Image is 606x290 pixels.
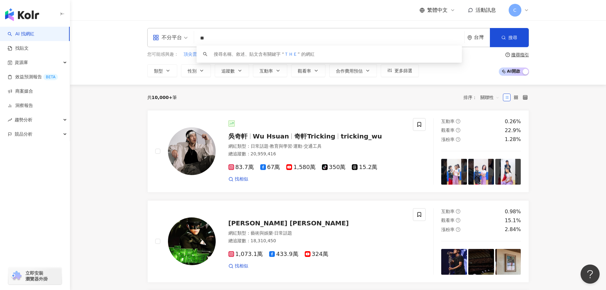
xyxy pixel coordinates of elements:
[228,132,247,140] span: 吳奇軒
[505,226,521,233] div: 2.84%
[286,164,316,171] span: 1,580萬
[292,144,293,149] span: ·
[251,230,273,236] span: 藝術與娛樂
[322,164,345,171] span: 350萬
[235,263,248,269] span: 找相似
[153,34,159,41] span: appstore
[468,159,494,185] img: post-image
[505,217,521,224] div: 15.1%
[268,144,270,149] span: ·
[228,176,248,182] a: 找相似
[183,51,294,58] button: 頂尖雲端智能4-5坪R32一級變頻冷暖2.9KW分離式空調
[490,28,529,47] button: 搜尋
[329,64,377,77] button: 合作費用預估
[153,32,182,43] div: 不分平台
[25,270,48,282] span: 立即安裝 瀏覽器外掛
[441,119,455,124] span: 互動率
[8,103,33,109] a: 洞察報告
[441,227,455,232] span: 漲粉率
[505,127,521,134] div: 22.9%
[394,68,412,73] span: 更多篩選
[467,35,472,40] span: environment
[293,144,302,149] span: 運動
[215,64,249,77] button: 追蹤數
[260,164,280,171] span: 67萬
[441,128,455,133] span: 觀看率
[228,151,406,157] div: 總追蹤數 ： 20,959,416
[341,132,382,140] span: tricking_wu
[495,249,521,275] img: post-image
[228,164,254,171] span: 83.7萬
[8,31,34,37] a: searchAI 找網紅
[152,95,173,100] span: 10,000+
[463,92,503,103] div: 排序：
[228,143,406,150] div: 網紅類型 ：
[508,35,517,40] span: 搜尋
[15,113,32,127] span: 趨勢分析
[253,64,287,77] button: 互動率
[304,144,322,149] span: 交通工具
[505,53,510,57] span: question-circle
[273,230,274,236] span: ·
[441,159,467,185] img: post-image
[352,164,377,171] span: 15.2萬
[441,209,455,214] span: 互動率
[253,132,289,140] span: Wu Hsuan
[298,68,311,74] span: 觀看率
[269,251,298,258] span: 433.9萬
[214,51,315,58] div: 搜尋名稱、敘述、貼文含有關鍵字 “ ” 的網紅
[228,238,406,244] div: 總追蹤數 ： 18,310,450
[188,68,197,74] span: 性別
[476,7,496,13] span: 活動訊息
[294,132,335,140] span: 奇軒Tricking
[456,128,460,132] span: question-circle
[305,251,328,258] span: 324萬
[480,92,499,103] span: 關聯性
[505,208,521,215] div: 0.98%
[468,249,494,275] img: post-image
[427,7,448,14] span: 繁體中文
[456,137,460,142] span: question-circle
[184,51,294,58] span: 頂尖雲端智能4-5坪R32一級變頻冷暖2.9KW分離式空調
[147,51,178,58] span: 您可能感興趣：
[221,68,235,74] span: 追蹤數
[456,218,460,223] span: question-circle
[441,249,467,275] img: post-image
[147,200,529,283] a: KOL Avatar[PERSON_NAME] [PERSON_NAME]網紅類型：藝術與娛樂·日常話題總追蹤數：18,310,4501,073.1萬433.9萬324萬找相似互動率questi...
[168,127,216,175] img: KOL Avatar
[10,271,23,281] img: chrome extension
[513,7,517,14] span: C
[441,218,455,223] span: 觀看率
[336,68,363,74] span: 合作費用預估
[505,136,521,143] div: 1.28%
[474,35,490,40] div: 台灣
[274,230,292,236] span: 日常話題
[511,52,529,57] div: 搜尋指引
[15,55,28,70] span: 資源庫
[228,251,263,258] span: 1,073.1萬
[147,64,177,77] button: 類型
[15,127,32,141] span: 競品分析
[456,227,460,232] span: question-circle
[505,118,521,125] div: 0.26%
[154,68,163,74] span: 類型
[381,64,419,77] button: 更多篩選
[270,144,292,149] span: 教育與學習
[8,45,29,52] a: 找貼文
[8,88,33,95] a: 商案媒合
[8,74,58,80] a: 效益預測報告BETA
[8,118,12,122] span: rise
[228,219,349,227] span: [PERSON_NAME] [PERSON_NAME]
[147,95,177,100] div: 共 筆
[260,68,273,74] span: 互動率
[302,144,303,149] span: ·
[228,263,248,269] a: 找相似
[168,217,216,265] img: KOL Avatar
[456,119,460,124] span: question-circle
[456,209,460,214] span: question-circle
[441,137,455,142] span: 漲粉率
[8,267,62,285] a: chrome extension立即安裝 瀏覽器外掛
[5,8,39,21] img: logo
[291,64,325,77] button: 觀看率
[284,52,297,57] span: ＴＨＥ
